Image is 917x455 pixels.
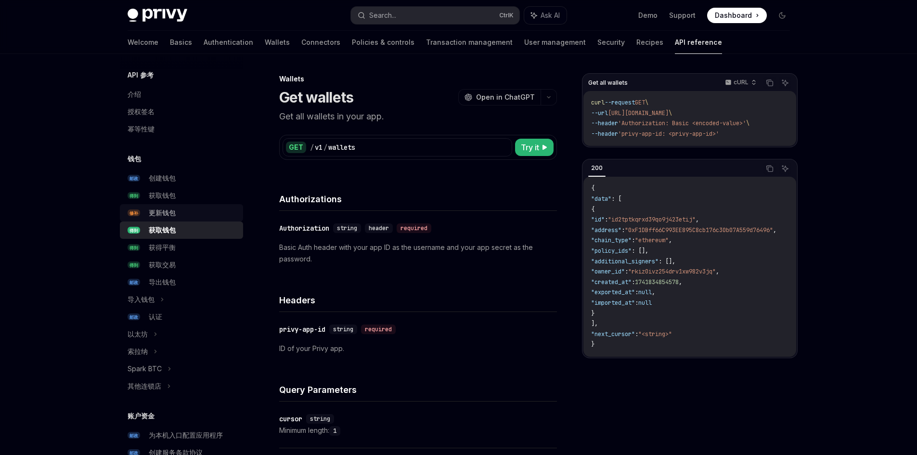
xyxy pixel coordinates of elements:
[323,143,327,152] div: /
[763,77,776,89] button: Copy the contents from the code block
[301,31,340,54] a: Connectors
[635,288,638,296] span: :
[499,12,514,19] span: Ctrl K
[669,11,696,20] a: Support
[149,260,176,269] font: 获取交易
[635,278,679,286] span: 1741834854578
[149,174,176,182] font: 创建钱包
[120,239,243,256] a: 得到获得平衡
[310,143,314,152] div: /
[779,77,791,89] button: Ask AI
[128,9,187,22] img: dark logo
[149,191,176,199] font: 获取钱包
[120,86,243,103] a: 介绍
[628,268,716,275] span: "rkiz0ivz254drv1xw982v3jq"
[591,109,608,117] span: --url
[128,125,155,133] font: 幂等性键
[608,109,669,117] span: [URL][DOMAIN_NAME]
[129,228,138,233] font: 得到
[635,236,669,244] span: "ethereum"
[636,31,663,54] a: Recipes
[170,31,192,54] a: Basics
[659,258,675,265] span: : [],
[716,268,719,275] span: ,
[149,226,176,234] font: 获取钱包
[521,142,539,153] span: Try it
[763,162,776,175] button: Copy the contents from the code block
[591,299,635,307] span: "imported_at"
[120,169,243,187] a: 邮政创建钱包
[608,216,696,223] span: "id2tptkqrxd39qo9j423etij"
[591,340,594,348] span: }
[120,308,243,325] a: 邮政认证
[618,130,719,138] span: 'privy-app-id: <privy-app-id>'
[361,325,396,334] div: required
[591,288,635,296] span: "exported_at"
[638,288,652,296] span: null
[632,236,635,244] span: :
[149,312,162,321] font: 认证
[279,414,302,424] div: cursor
[632,278,635,286] span: :
[128,382,161,390] font: 其他连锁店
[669,236,672,244] span: ,
[618,119,746,127] span: 'Authorization: Basic <encoded-value>'
[679,278,682,286] span: ,
[265,31,290,54] a: Wallets
[204,31,253,54] a: Authentication
[779,162,791,175] button: Ask AI
[128,90,141,98] font: 介绍
[632,247,648,255] span: : [],
[120,427,243,444] a: 邮政为本机入口配置应用程序
[591,99,605,106] span: curl
[128,364,162,373] font: Spark BTC
[279,383,557,396] h4: Query Parameters
[128,31,158,54] a: Welcome
[128,330,148,338] font: 以太坊
[625,268,628,275] span: :
[129,245,138,250] font: 得到
[149,278,176,286] font: 导出钱包
[715,11,752,20] span: Dashboard
[591,278,632,286] span: "created_at"
[476,92,535,102] span: Open in ChatGPT
[652,288,655,296] span: ,
[635,99,645,106] span: GET
[773,226,776,234] span: ,
[129,314,138,320] font: 邮政
[128,155,141,163] font: 钱包
[591,195,611,203] span: "data"
[458,89,541,105] button: Open in ChatGPT
[638,299,652,307] span: null
[129,176,138,181] font: 邮政
[129,193,138,198] font: 得到
[328,143,355,152] div: wallets
[120,103,243,120] a: 授权签名
[129,433,138,438] font: 邮政
[591,247,632,255] span: "policy_ids"
[351,7,519,24] button: Search...CtrlK
[149,431,223,439] font: 为本机入口配置应用程序
[605,216,608,223] span: :
[128,412,155,420] font: 账户资金
[669,109,672,117] span: \
[352,31,414,54] a: Policies & controls
[591,216,605,223] span: "id"
[149,243,176,251] font: 获得平衡
[426,31,513,54] a: Transaction management
[775,8,790,23] button: Toggle dark mode
[128,347,148,355] font: 索拉纳
[279,193,557,206] h4: Authorizations
[707,8,767,23] a: Dashboard
[591,310,594,317] span: }
[149,208,176,217] font: 更新钱包
[315,143,323,152] div: v1
[128,107,155,116] font: 授权签名
[286,142,306,153] div: GET
[515,139,554,156] button: Try it
[541,11,560,20] span: Ask AI
[638,330,672,338] span: "<string>"
[591,330,635,338] span: "next_cursor"
[591,206,594,213] span: {
[597,31,625,54] a: Security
